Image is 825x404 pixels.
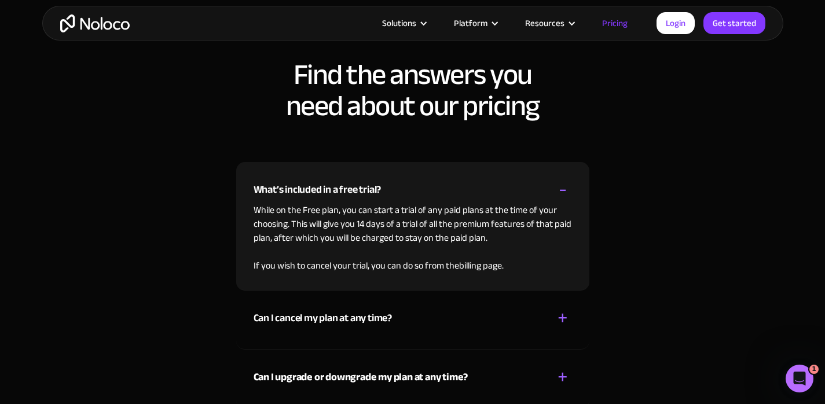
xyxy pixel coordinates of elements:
div: Resources [511,16,588,31]
a: Pricing [588,16,642,31]
div: Solutions [382,16,416,31]
div: Platform [439,16,511,31]
div: - [559,179,567,200]
div: What’s included in a free trial? [254,181,382,199]
a: Get started [703,12,765,34]
div: Can I cancel my plan at any time? [254,310,392,327]
span: 1 [809,365,819,374]
div: Platform [454,16,487,31]
strong: Can I upgrade or downgrade my plan at any time? [254,368,468,387]
a: Login [657,12,695,34]
div: + [558,308,568,328]
div: Resources [525,16,564,31]
a: home [60,14,130,32]
a: billing page. [459,257,504,274]
p: While on the Free plan, you can start a trial of any paid plans at the time of your choosing. Thi... [254,203,572,273]
div: + [558,367,568,387]
iframe: Intercom live chat [786,365,813,392]
div: Solutions [368,16,439,31]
